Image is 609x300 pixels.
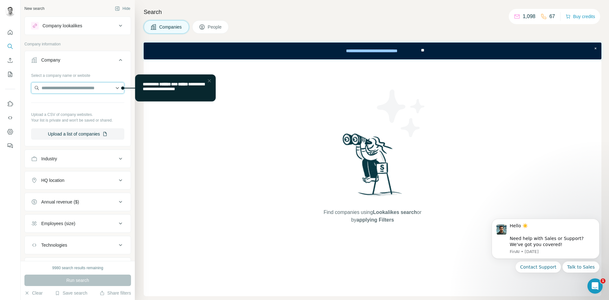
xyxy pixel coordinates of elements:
iframe: Intercom live chat [587,278,603,294]
img: Surfe Illustration - Woman searching with binoculars [340,132,406,203]
button: My lists [5,69,15,80]
button: Keywords [25,259,131,274]
p: Company information [24,41,131,47]
button: Search [5,41,15,52]
div: Technologies [41,242,67,248]
button: Clear [24,290,43,296]
button: Buy credits [566,12,595,21]
div: New search [24,6,44,11]
div: HQ location [41,177,64,183]
div: Employees (size) [41,220,75,227]
button: Industry [25,151,131,166]
p: 67 [549,13,555,20]
button: Use Surfe on LinkedIn [5,98,15,110]
button: Use Surfe API [5,112,15,123]
div: Company lookalikes [43,23,82,29]
span: People [208,24,222,30]
button: Company [25,52,131,70]
span: applying Filters [357,217,394,223]
button: HQ location [25,173,131,188]
p: 1,098 [523,13,535,20]
button: Dashboard [5,126,15,137]
span: Lookalikes search [373,210,417,215]
iframe: Intercom notifications message [482,211,609,297]
button: Quick start [5,27,15,38]
button: Share filters [100,290,131,296]
div: Industry [41,156,57,162]
span: Find companies using or by [322,209,423,224]
button: Company lookalikes [25,18,131,33]
button: Technologies [25,237,131,253]
img: Avatar [5,6,15,17]
div: 9980 search results remaining [52,265,103,271]
p: Your list is private and won't be saved or shared. [31,117,124,123]
h4: Search [144,8,601,17]
iframe: Tooltip [120,73,217,103]
button: Enrich CSV [5,55,15,66]
button: Annual revenue ($) [25,194,131,210]
button: Save search [55,290,87,296]
div: Select a company name or website [31,70,124,78]
button: Upload a list of companies [31,128,124,140]
p: Upload a CSV of company websites. [31,112,124,117]
iframe: Banner [144,43,601,59]
span: Companies [159,24,182,30]
span: 1 [600,278,606,283]
button: Employees (size) [25,216,131,231]
div: Annual revenue ($) [41,199,79,205]
button: Hide [110,4,135,13]
img: Surfe Illustration - Stars [373,85,430,142]
button: Feedback [5,140,15,151]
div: Company [41,57,60,63]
